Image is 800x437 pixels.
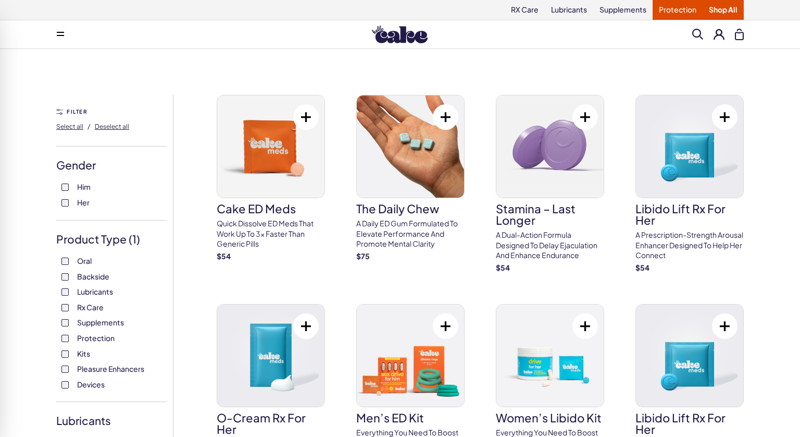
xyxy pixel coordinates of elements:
[636,305,743,407] img: Libido Lift Rx For Her
[77,285,113,298] span: Lubricants
[61,304,69,311] input: Rx Care
[496,95,604,198] img: Stamina – Last Longer
[635,412,744,435] h3: Libido Lift Rx For Her
[77,180,91,193] span: Him
[217,95,325,261] a: Cake ED MedsCake ED MedsQuick dissolve ED Meds that work up to 3x faster than generic pills$54
[496,305,604,407] img: Women’s Libido Kit
[61,366,69,373] input: Pleasure Enhancers
[496,95,604,273] a: Stamina – Last LongerStamina – Last LongerA dual-action formula designed to delay ejaculation and...
[77,347,90,360] span: Kits
[635,95,744,273] a: Libido Lift Rx For HerLibido Lift Rx For HerA prescription-strength arousal enhancer designed to ...
[56,123,83,130] span: Select all
[77,362,144,375] span: Pleasure Enhancers
[61,199,69,207] input: Her
[77,378,105,391] span: Devices
[635,230,744,261] p: A prescription-strength arousal enhancer designed to help her connect
[496,230,604,261] p: A dual-action formula designed to delay ejaculation and enhance endurance
[61,319,69,326] input: Supplements
[496,203,604,226] h3: Stamina – Last Longer
[61,273,69,281] input: Backside
[356,203,465,214] h3: The Daily Chew
[61,335,69,342] input: Protection
[95,123,129,130] span: Deselect all
[56,118,83,135] button: Select all
[61,288,69,296] input: Lubricants
[77,196,90,209] span: Her
[217,412,325,435] h3: O-Cream Rx for Her
[217,305,324,407] img: O-Cream Rx for Her
[77,270,109,283] span: Backside
[356,251,370,261] strong: $ 75
[77,315,124,329] span: Supplements
[77,331,115,345] span: Protection
[496,412,604,423] h3: Women’s Libido Kit
[77,300,104,314] span: Rx Care
[217,203,325,214] h3: Cake ED Meds
[635,263,649,272] strong: $ 54
[77,254,92,268] span: Oral
[61,350,69,358] input: Kits
[356,412,465,423] h3: Men’s ED Kit
[636,95,743,198] img: Libido Lift Rx For Her
[357,95,464,198] img: The Daily Chew
[356,95,465,261] a: The Daily ChewThe Daily ChewA Daily ED Gum Formulated To Elevate Performance And Promote Mental C...
[357,305,464,407] img: Men’s ED Kit
[217,218,325,249] p: Quick dissolve ED Meds that work up to 3x faster than generic pills
[61,184,69,191] input: Him
[635,203,744,226] h3: Libido Lift Rx For Her
[95,118,129,135] button: Deselect all
[61,381,69,389] input: Devices
[356,218,465,249] p: A Daily ED Gum Formulated To Elevate Performance And Promote Mental Clarity
[217,251,231,261] strong: $ 54
[61,258,69,265] input: Oral
[217,95,324,198] img: Cake ED Meds
[87,122,91,131] span: /
[372,26,428,43] img: Hello Cake
[496,263,510,272] strong: $ 54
